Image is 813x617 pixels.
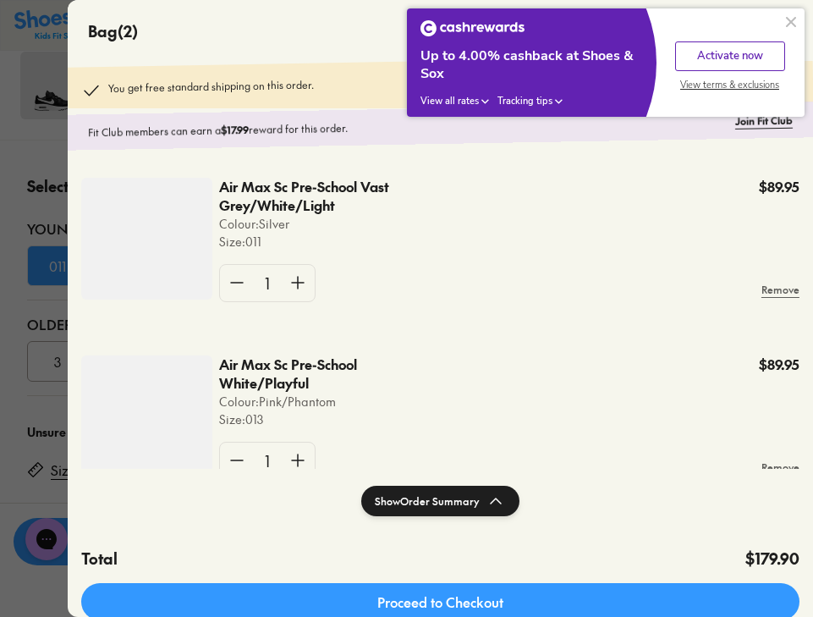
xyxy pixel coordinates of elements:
[745,547,799,570] h4: $179.90
[108,77,314,101] p: You get free standard shipping on this order.
[420,47,643,83] div: Up to 4.00% cashback at Shoes & Sox
[361,486,519,516] button: ShowOrder Summary
[420,95,479,107] span: View all rates
[219,355,404,393] p: Air Max Sc Pre-School White/Playful
[219,215,508,233] p: Colour: Silver
[759,355,799,374] p: $89.95
[735,113,793,129] a: Join Fit Club
[81,355,212,477] img: png;base64,iVBORw0KGgoAAAANSUhEUgAAAAEAAAABCAYAAAAfFcSJAAAAAXNSR0IArs4c6QAAAA1JREFUCB1j+Pjx438ACX...
[219,393,450,410] p: Colour: Pink/Phantom
[8,6,51,48] button: Open gorgias live chat
[219,233,508,251] p: Size : 011
[675,41,785,71] button: Activate now
[219,178,451,215] p: Air Max Sc Pre-School Vast Grey/White/Light
[420,20,525,36] img: Cashrewards white logo
[759,178,799,196] p: $89.95
[680,79,779,91] span: View terms & exclusions
[219,410,450,428] p: Size : 013
[81,547,118,570] h4: Total
[221,123,249,137] b: $17.99
[254,443,281,479] div: 1
[81,178,212,300] img: png;base64,iVBORw0KGgoAAAANSUhEUgAAAAEAAAABCAYAAAAfFcSJAAAAAXNSR0IArs4c6QAAAA1JREFUCB1j+Pjx438ACX...
[254,265,281,301] div: 1
[88,19,138,42] h4: Bag ( 2 )
[497,95,552,107] span: Tracking tips
[88,113,728,140] p: Fit Club members can earn a reward for this order.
